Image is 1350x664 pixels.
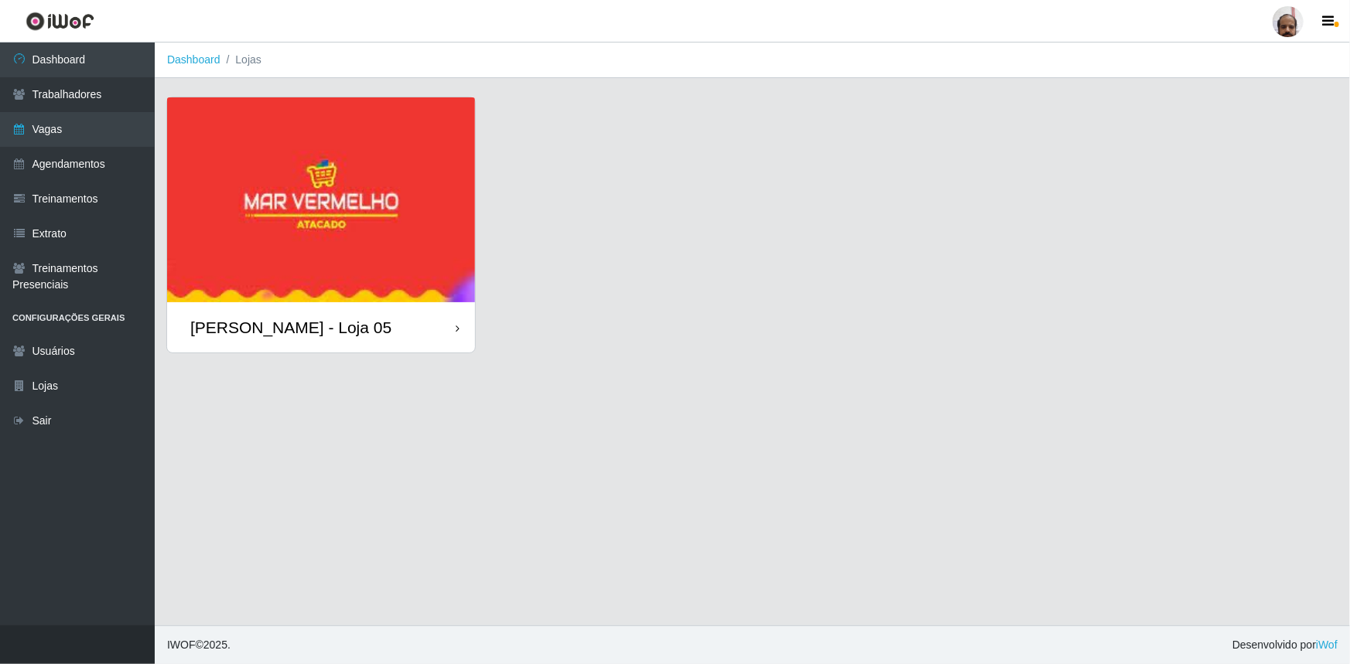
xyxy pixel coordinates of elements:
[167,53,220,66] a: Dashboard
[190,318,391,337] div: [PERSON_NAME] - Loja 05
[220,52,261,68] li: Lojas
[1232,637,1338,653] span: Desenvolvido por
[167,97,475,302] img: cardImg
[26,12,94,31] img: CoreUI Logo
[1316,638,1338,651] a: iWof
[155,43,1350,78] nav: breadcrumb
[167,97,475,352] a: [PERSON_NAME] - Loja 05
[167,638,196,651] span: IWOF
[167,637,231,653] span: © 2025 .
